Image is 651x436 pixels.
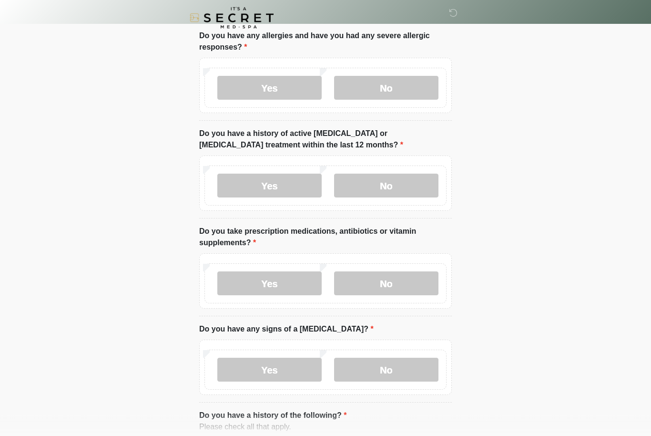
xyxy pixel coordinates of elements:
div: Please check all that apply. [199,422,452,433]
label: Yes [217,272,322,296]
img: It's A Secret Med Spa Logo [190,7,274,29]
label: No [334,358,438,382]
label: Yes [217,174,322,198]
label: No [334,272,438,296]
label: Do you have a history of active [MEDICAL_DATA] or [MEDICAL_DATA] treatment within the last 12 mon... [199,128,452,151]
label: No [334,76,438,100]
label: Do you take prescription medications, antibiotics or vitamin supplements? [199,226,452,249]
label: No [334,174,438,198]
label: Do you have any signs of a [MEDICAL_DATA]? [199,324,374,335]
label: Yes [217,76,322,100]
label: Do you have a history of the following? [199,410,346,422]
label: Yes [217,358,322,382]
label: Do you have any allergies and have you had any severe allergic responses? [199,31,452,53]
